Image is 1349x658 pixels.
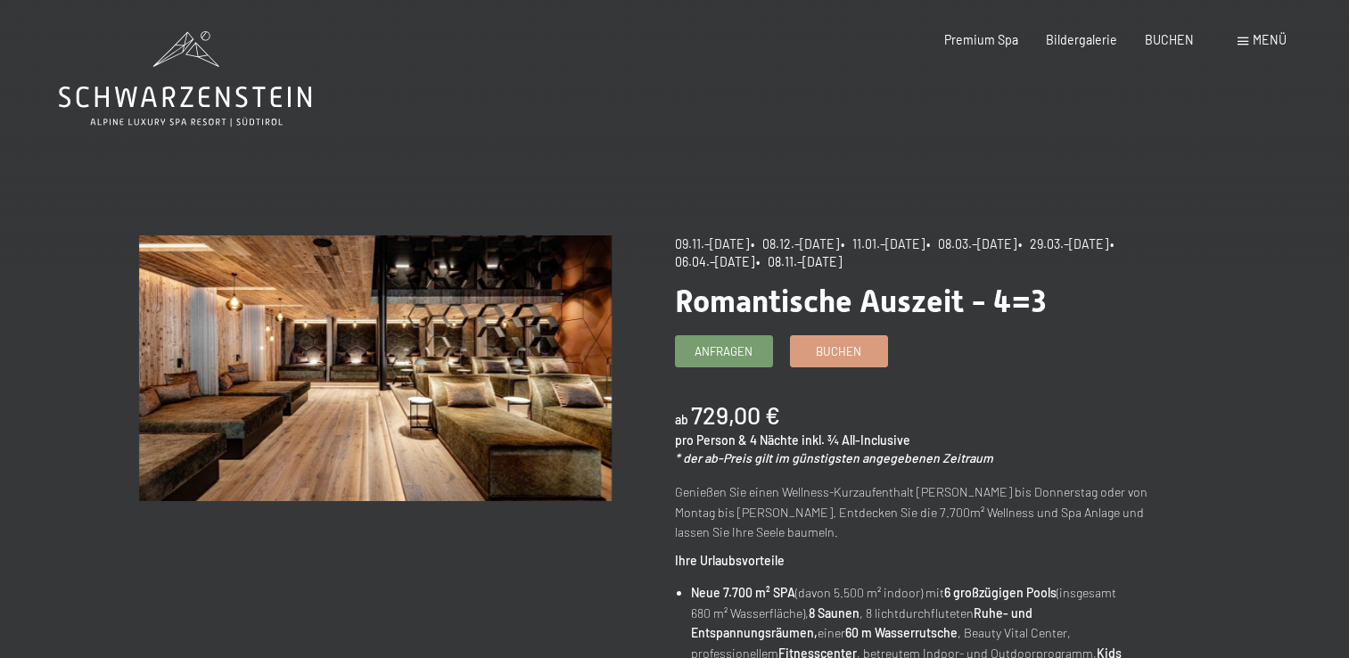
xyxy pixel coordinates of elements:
span: 4 Nächte [750,432,799,448]
strong: Neue 7.700 m² SPA [691,585,795,600]
span: • 29.03.–[DATE] [1018,236,1108,251]
span: 09.11.–[DATE] [675,236,749,251]
p: Genießen Sie einen Wellness-Kurzaufenthalt [PERSON_NAME] bis Donnerstag oder von Montag bis [PERS... [675,482,1147,543]
span: Buchen [816,343,861,359]
span: • 11.01.–[DATE] [841,236,925,251]
strong: 60 m Wasserrutsche [845,625,958,640]
img: Romantische Auszeit - 4=3 [139,235,612,501]
strong: Ihre Urlaubsvorteile [675,553,785,568]
span: • 08.11.–[DATE] [756,254,842,269]
a: Buchen [791,336,887,366]
span: Menü [1253,32,1287,47]
span: inkl. ¾ All-Inclusive [802,432,910,448]
span: Anfragen [695,343,753,359]
span: Romantische Auszeit - 4=3 [675,283,1047,319]
span: pro Person & [675,432,747,448]
a: Premium Spa [944,32,1018,47]
span: • 06.04.–[DATE] [675,236,1119,269]
span: ab [675,412,688,427]
a: Bildergalerie [1046,32,1117,47]
strong: 8 Saunen [809,605,860,621]
span: • 08.03.–[DATE] [926,236,1016,251]
b: 729,00 € [691,400,780,429]
a: Anfragen [676,336,772,366]
a: BUCHEN [1145,32,1194,47]
em: * der ab-Preis gilt im günstigsten angegebenen Zeitraum [675,450,993,465]
span: • 08.12.–[DATE] [751,236,839,251]
strong: 6 großzügigen Pools [944,585,1057,600]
